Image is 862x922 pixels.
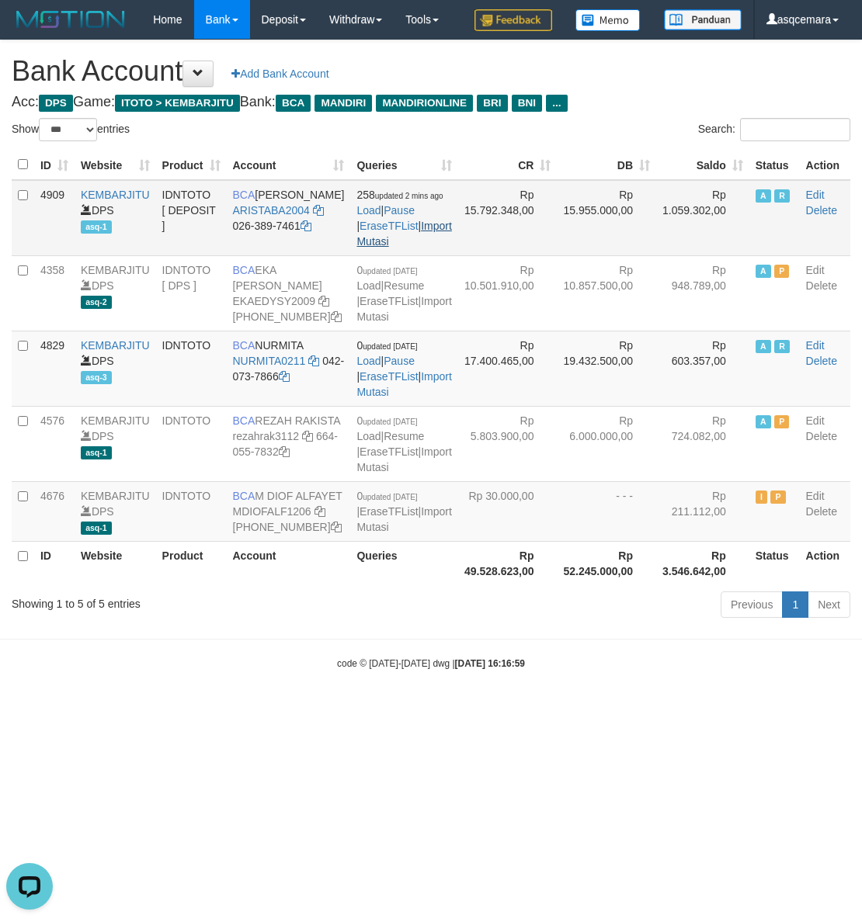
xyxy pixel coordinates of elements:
[384,279,424,292] a: Resume
[34,331,75,406] td: 4829
[75,541,156,585] th: Website
[356,445,451,473] a: Import Mutasi
[756,265,771,278] span: Active
[156,331,227,406] td: IDNTOTO
[756,189,771,203] span: Active
[356,430,381,442] a: Load
[557,180,656,256] td: Rp 15.955.000,00
[233,490,255,502] span: BCA
[81,189,150,201] a: KEMBARJITU
[34,150,75,180] th: ID: activate to sort column ascending
[39,118,97,141] select: Showentries
[233,505,311,518] a: MDIOFALF1206
[34,481,75,541] td: 4676
[656,406,749,481] td: Rp 724.082,00
[806,355,837,367] a: Delete
[315,505,325,518] a: Copy MDIOFALF1206 to clipboard
[81,490,150,502] a: KEMBARJITU
[356,279,381,292] a: Load
[356,339,417,352] span: 0
[360,295,418,307] a: EraseTFList
[301,220,311,232] a: Copy 0263897461 to clipboard
[356,264,417,276] span: 0
[806,414,825,427] a: Edit
[458,331,558,406] td: Rp 17.400.465,00
[337,658,525,669] small: code © [DATE]-[DATE] dwg |
[806,490,825,502] a: Edit
[75,406,156,481] td: DPS
[546,95,567,112] span: ...
[477,95,507,112] span: BRI
[12,118,130,141] label: Show entries
[458,150,558,180] th: CR: activate to sort column ascending
[375,192,443,200] span: updated 2 mins ago
[313,204,324,217] a: Copy ARISTABA2004 to clipboard
[806,279,837,292] a: Delete
[356,414,451,473] span: | | |
[360,370,418,383] a: EraseTFList
[331,521,342,533] a: Copy 7152165903 to clipboard
[557,481,656,541] td: - - -
[356,490,451,533] span: | |
[115,95,240,112] span: ITOTO > KEMBARJITU
[156,481,227,541] td: IDNTOTO
[156,541,227,585] th: Product
[363,493,417,501] span: updated [DATE]
[721,591,783,618] a: Previous
[356,220,451,248] a: Import Mutasi
[156,255,227,331] td: IDNTOTO [ DPS ]
[363,418,417,426] span: updated [DATE]
[774,415,790,428] span: Paused
[356,189,443,201] span: 258
[331,310,342,323] a: Copy 7865564490 to clipboard
[356,295,451,323] a: Import Mutasi
[350,150,457,180] th: Queries: activate to sort column ascending
[315,95,372,112] span: MANDIRI
[756,490,768,504] span: Inactive
[75,150,156,180] th: Website: activate to sort column ascending
[233,414,255,427] span: BCA
[557,255,656,331] td: Rp 10.857.500,00
[664,9,742,30] img: panduan.png
[800,541,850,585] th: Action
[39,95,73,112] span: DPS
[656,180,749,256] td: Rp 1.059.302,00
[81,446,112,459] span: asq-1
[458,255,558,331] td: Rp 10.501.910,00
[233,295,316,307] a: EKAEDYSY2009
[227,481,351,541] td: M DIOF ALFAYET [PHONE_NUMBER]
[227,150,351,180] th: Account: activate to sort column ascending
[774,265,790,278] span: Paused
[227,180,351,256] td: [PERSON_NAME] 026-389-7461
[318,295,329,307] a: Copy EKAEDYSY2009 to clipboard
[356,414,417,427] span: 0
[81,220,112,234] span: asq-1
[512,95,542,112] span: BNI
[81,264,150,276] a: KEMBARJITU
[356,189,451,248] span: | | |
[557,331,656,406] td: Rp 19.432.500,00
[75,255,156,331] td: DPS
[233,189,255,201] span: BCA
[34,406,75,481] td: 4576
[749,541,800,585] th: Status
[221,61,339,87] a: Add Bank Account
[356,339,451,398] span: | | |
[806,204,837,217] a: Delete
[474,9,552,31] img: Feedback.jpg
[356,490,417,502] span: 0
[384,430,424,442] a: Resume
[81,339,150,352] a: KEMBARJITU
[360,445,418,458] a: EraseTFList
[233,430,300,442] a: rezahrak3112
[756,340,771,353] span: Active
[156,180,227,256] td: IDNTOTO [ DEPOSIT ]
[698,118,850,141] label: Search:
[227,541,351,585] th: Account
[356,355,381,367] a: Load
[227,406,351,481] td: REZAH RAKISTA 664-055-7832
[81,522,112,535] span: asq-1
[75,331,156,406] td: DPS
[356,264,451,323] span: | | |
[806,264,825,276] a: Edit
